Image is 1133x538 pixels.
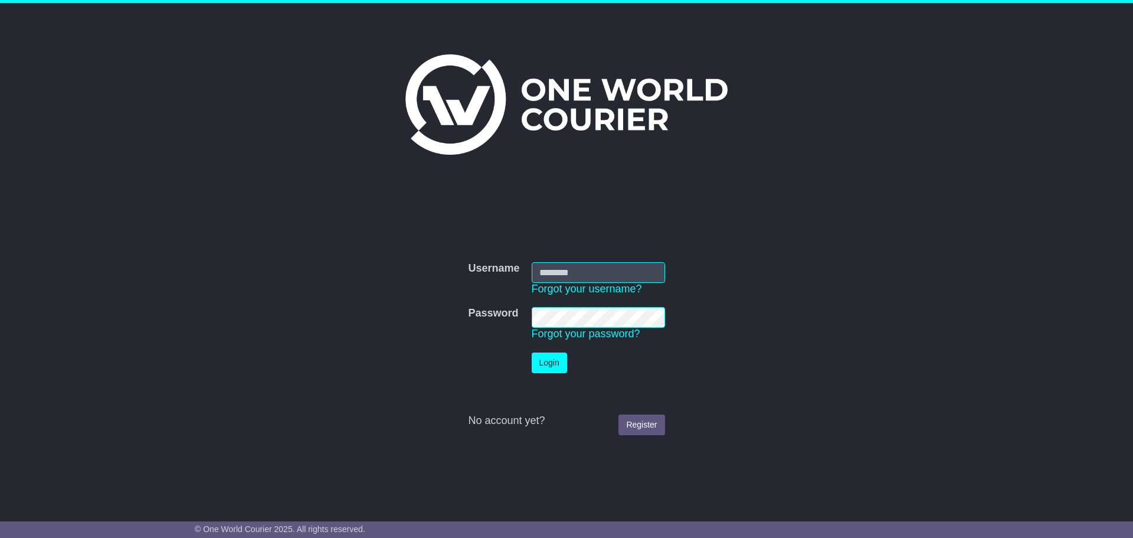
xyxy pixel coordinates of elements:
a: Forgot your password? [532,328,640,340]
img: One World [405,54,728,155]
a: Forgot your username? [532,283,642,295]
div: No account yet? [468,415,664,428]
button: Login [532,353,567,373]
span: © One World Courier 2025. All rights reserved. [195,524,365,534]
a: Register [618,415,664,435]
label: Username [468,262,519,275]
label: Password [468,307,518,320]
